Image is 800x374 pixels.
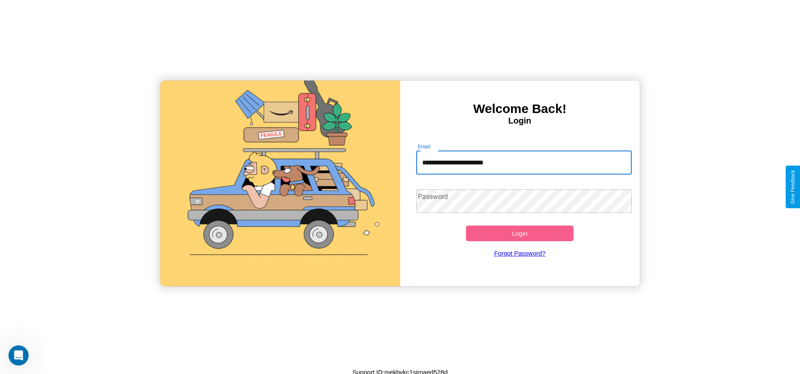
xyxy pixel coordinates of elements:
[790,170,796,204] div: Give Feedback
[400,102,640,116] h3: Welcome Back!
[160,81,400,286] img: gif
[466,226,574,241] button: Login
[8,345,29,366] iframe: Intercom live chat
[400,116,640,126] h4: Login
[418,143,431,150] label: Email
[412,241,628,265] a: Forgot Password?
